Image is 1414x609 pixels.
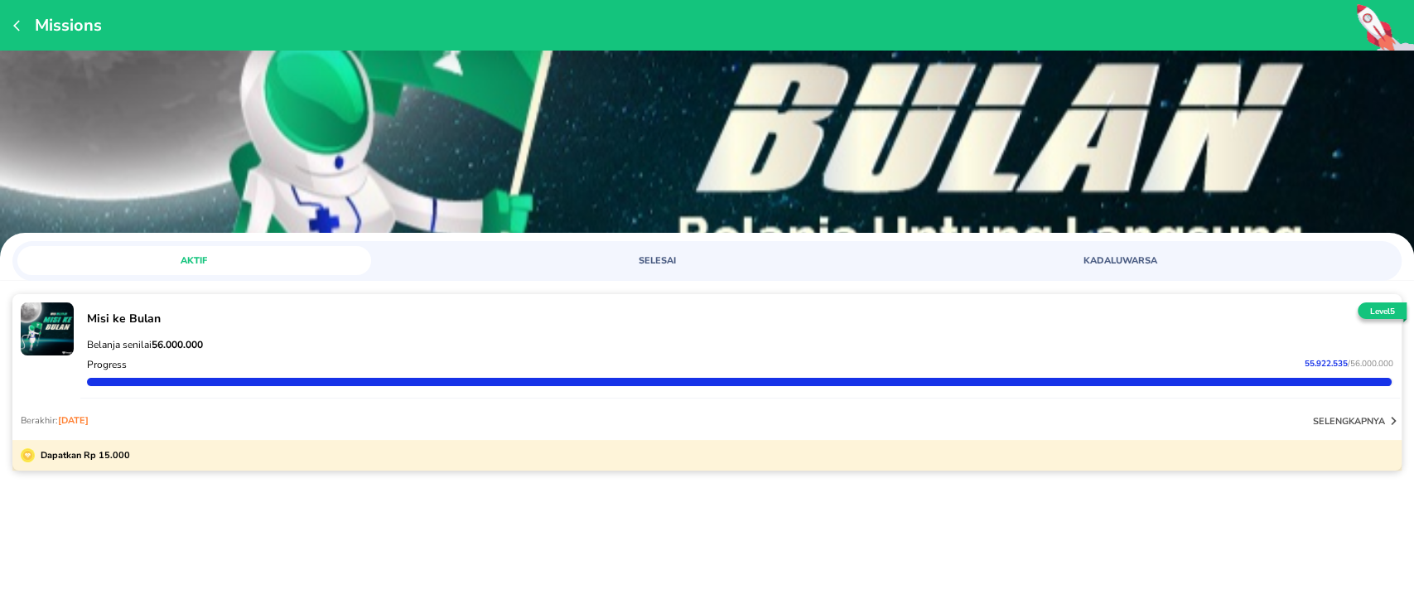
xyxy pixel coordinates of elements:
[58,414,89,427] span: [DATE]
[1313,415,1385,428] p: selengkapnya
[1354,306,1410,318] p: Level 5
[943,246,1397,275] a: KADALUWARSA
[1313,413,1402,429] button: selengkapnya
[27,254,361,267] span: AKTIF
[12,241,1402,275] div: loyalty mission tabs
[35,448,130,462] p: Dapatkan Rp 15.000
[1348,358,1393,370] span: / 56.000.000
[480,246,934,275] a: SELESAI
[27,14,102,36] p: Missions
[953,254,1287,267] span: KADALUWARSA
[17,246,471,275] a: AKTIF
[87,311,1393,326] p: Misi ke Bulan
[21,302,74,355] img: mission-20489
[87,358,127,371] p: Progress
[152,338,203,351] strong: 56.000.000
[1305,358,1348,370] span: 55.922.535
[490,254,824,267] span: SELESAI
[21,414,89,427] p: Berakhir:
[87,338,203,351] span: Belanja senilai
